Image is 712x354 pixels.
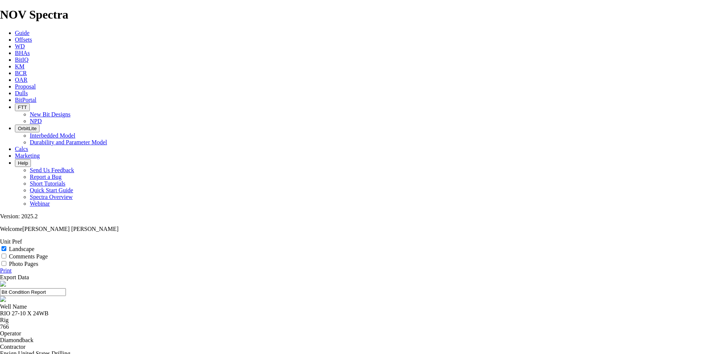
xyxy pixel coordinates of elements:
a: Proposal [15,83,36,90]
a: BitPortal [15,97,36,103]
a: Dulls [15,90,28,96]
a: NPD [30,118,42,124]
button: Help [15,159,31,167]
a: BCR [15,70,27,76]
a: Webinar [30,200,50,207]
label: Landscape [9,246,34,252]
a: WD [15,43,25,49]
a: BHAs [15,50,30,56]
a: Send Us Feedback [30,167,74,173]
a: Offsets [15,36,32,43]
a: Calcs [15,146,28,152]
a: Marketing [15,152,40,159]
a: Guide [15,30,29,36]
a: KM [15,63,25,70]
span: [PERSON_NAME] [PERSON_NAME] [22,226,118,232]
a: Spectra Overview [30,194,73,200]
span: OrbitLite [18,126,36,131]
label: Photo Pages [9,261,38,267]
a: Report a Bug [30,174,61,180]
a: New Bit Designs [30,111,70,118]
a: OAR [15,77,28,83]
a: Quick Start Guide [30,187,73,193]
button: FTT [15,103,30,111]
button: OrbitLite [15,125,39,132]
label: Comments Page [9,253,48,260]
a: Interbedded Model [30,132,75,139]
a: BitIQ [15,57,28,63]
span: Help [18,160,28,166]
span: FTT [18,104,27,110]
a: Durability and Parameter Model [30,139,107,145]
a: Short Tutorials [30,180,66,187]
